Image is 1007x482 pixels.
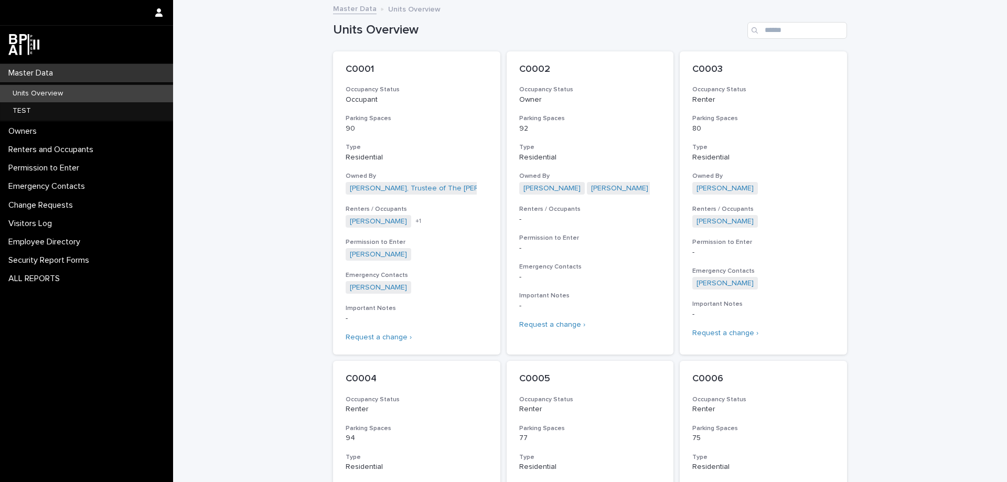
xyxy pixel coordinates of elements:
[4,181,93,191] p: Emergency Contacts
[692,143,834,152] h3: Type
[692,238,834,247] h3: Permission to Enter
[346,434,488,443] p: 94
[346,153,488,162] p: Residential
[692,64,834,76] p: C0003
[519,395,661,404] h3: Occupancy Status
[507,51,674,355] a: C0002Occupancy StatusOwnerParking Spaces92TypeResidentialOwned By[PERSON_NAME] [PERSON_NAME] Rent...
[697,279,754,288] a: [PERSON_NAME]
[692,205,834,213] h3: Renters / Occupants
[346,238,488,247] h3: Permission to Enter
[692,248,834,257] p: -
[519,205,661,213] h3: Renters / Occupants
[346,304,488,313] h3: Important Notes
[519,172,661,180] h3: Owned By
[4,68,61,78] p: Master Data
[346,314,488,323] p: -
[346,334,412,341] a: Request a change ›
[346,271,488,280] h3: Emergency Contacts
[346,95,488,104] p: Occupant
[346,463,488,472] p: Residential
[692,405,834,414] p: Renter
[519,292,661,300] h3: Important Notes
[4,255,98,265] p: Security Report Forms
[8,34,39,55] img: dwgmcNfxSF6WIOOXiGgu
[350,217,407,226] a: [PERSON_NAME]
[519,234,661,242] h3: Permission to Enter
[519,434,661,443] p: 77
[415,218,421,224] span: + 1
[4,163,88,173] p: Permission to Enter
[747,22,847,39] input: Search
[692,453,834,462] h3: Type
[346,143,488,152] h3: Type
[519,114,661,123] h3: Parking Spaces
[519,124,661,133] p: 92
[519,95,661,104] p: Owner
[519,373,661,385] p: C0005
[680,51,847,355] a: C0003Occupancy StatusRenterParking Spaces80TypeResidentialOwned By[PERSON_NAME] Renters / Occupan...
[519,405,661,414] p: Renter
[692,95,834,104] p: Renter
[350,283,407,292] a: [PERSON_NAME]
[346,205,488,213] h3: Renters / Occupants
[692,329,758,337] a: Request a change ›
[692,310,834,319] p: -
[692,172,834,180] h3: Owned By
[692,373,834,385] p: C0006
[697,184,754,193] a: [PERSON_NAME]
[333,2,377,14] a: Master Data
[519,85,661,94] h3: Occupancy Status
[4,89,71,98] p: Units Overview
[333,51,500,355] a: C0001Occupancy StatusOccupantParking Spaces90TypeResidentialOwned By[PERSON_NAME], Trustee of The...
[692,300,834,308] h3: Important Notes
[519,463,661,472] p: Residential
[4,237,89,247] p: Employee Directory
[4,106,39,115] p: TEST
[692,434,834,443] p: 75
[350,250,407,259] a: [PERSON_NAME]
[346,124,488,133] p: 90
[692,85,834,94] h3: Occupancy Status
[519,424,661,433] h3: Parking Spaces
[346,395,488,404] h3: Occupancy Status
[697,217,754,226] a: [PERSON_NAME]
[519,215,661,224] p: -
[346,424,488,433] h3: Parking Spaces
[519,453,661,462] h3: Type
[692,395,834,404] h3: Occupancy Status
[346,405,488,414] p: Renter
[519,64,661,76] p: C0002
[692,267,834,275] h3: Emergency Contacts
[519,273,661,282] p: -
[346,85,488,94] h3: Occupancy Status
[346,172,488,180] h3: Owned By
[4,200,81,210] p: Change Requests
[523,184,581,193] a: [PERSON_NAME]
[519,321,585,328] a: Request a change ›
[350,184,624,193] a: [PERSON_NAME], Trustee of The [PERSON_NAME] Revocable Trust dated [DATE]
[346,373,488,385] p: C0004
[4,145,102,155] p: Renters and Occupants
[519,143,661,152] h3: Type
[692,114,834,123] h3: Parking Spaces
[4,274,68,284] p: ALL REPORTS
[519,244,661,253] p: -
[519,153,661,162] p: Residential
[346,453,488,462] h3: Type
[346,114,488,123] h3: Parking Spaces
[4,126,45,136] p: Owners
[692,424,834,433] h3: Parking Spaces
[692,463,834,472] p: Residential
[346,64,488,76] p: C0001
[519,302,661,310] p: -
[388,3,441,14] p: Units Overview
[333,23,743,38] h1: Units Overview
[591,184,648,193] a: [PERSON_NAME]
[4,219,60,229] p: Visitors Log
[692,153,834,162] p: Residential
[692,124,834,133] p: 80
[519,263,661,271] h3: Emergency Contacts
